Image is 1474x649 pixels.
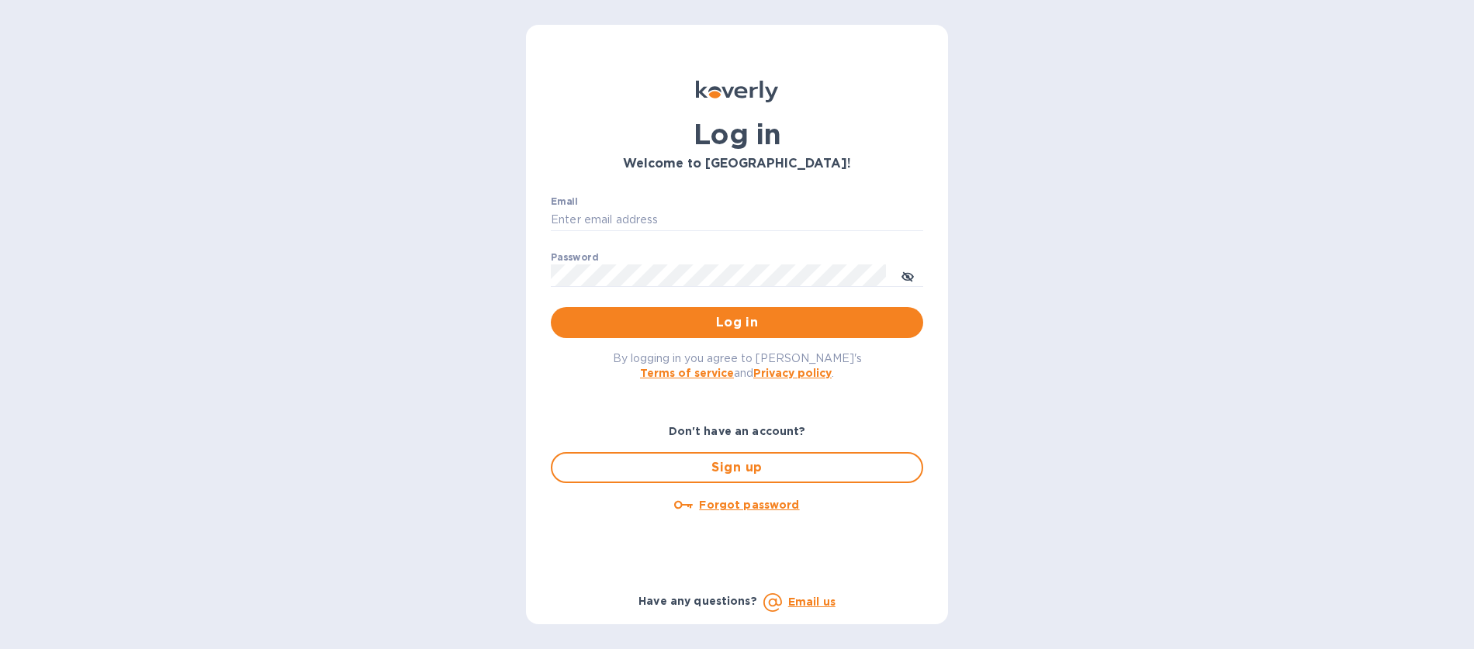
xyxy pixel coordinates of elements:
span: Sign up [565,458,909,477]
u: Forgot password [699,499,799,511]
span: By logging in you agree to [PERSON_NAME]'s and . [613,352,862,379]
label: Password [551,253,598,262]
h1: Log in [551,118,923,150]
label: Email [551,197,578,206]
b: Have any questions? [638,595,757,607]
a: Privacy policy [753,367,832,379]
input: Enter email address [551,209,923,232]
b: Don't have an account? [669,425,806,437]
a: Terms of service [640,367,734,379]
img: Koverly [696,81,778,102]
span: Log in [563,313,911,332]
button: Sign up [551,452,923,483]
button: Log in [551,307,923,338]
h3: Welcome to [GEOGRAPHIC_DATA]! [551,157,923,171]
a: Email us [788,595,836,608]
button: toggle password visibility [892,260,923,291]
